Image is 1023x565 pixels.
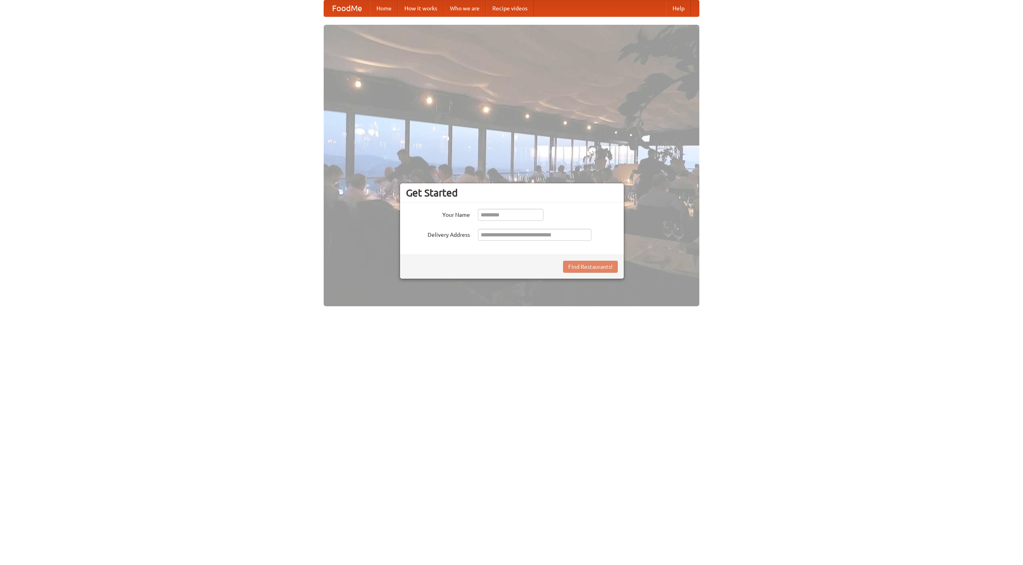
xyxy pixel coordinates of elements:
button: Find Restaurants! [563,261,618,273]
h3: Get Started [406,187,618,199]
a: Help [666,0,691,16]
a: How it works [398,0,444,16]
a: Who we are [444,0,486,16]
a: Home [370,0,398,16]
label: Delivery Address [406,229,470,239]
a: FoodMe [324,0,370,16]
a: Recipe videos [486,0,534,16]
label: Your Name [406,209,470,219]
